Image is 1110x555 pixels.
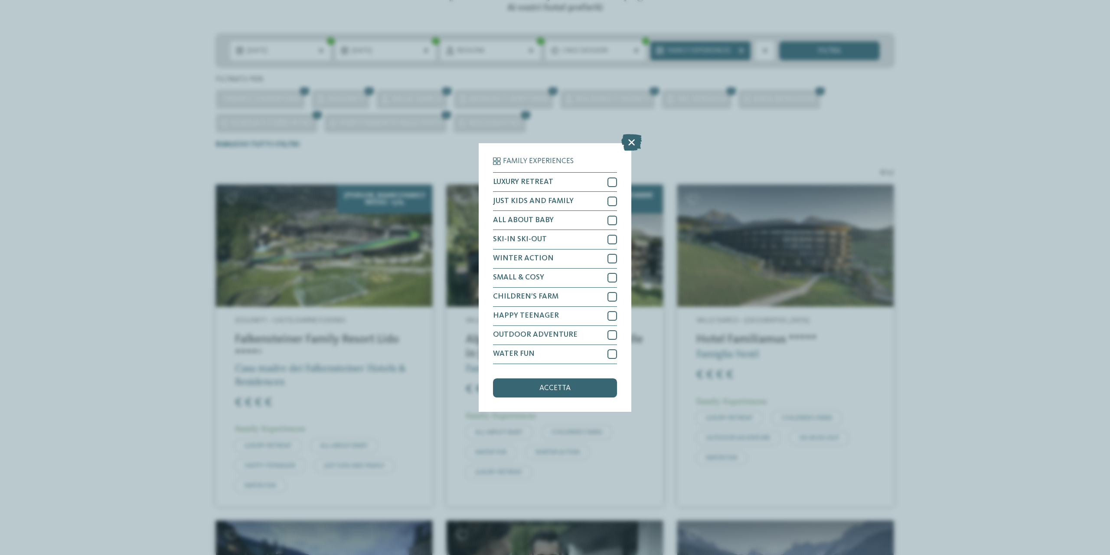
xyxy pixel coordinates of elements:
span: SKI-IN SKI-OUT [493,236,547,243]
span: HAPPY TEENAGER [493,312,559,320]
span: SMALL & COSY [493,274,544,282]
span: WATER FUN [493,350,535,358]
span: ALL ABOUT BABY [493,217,554,224]
span: OUTDOOR ADVENTURE [493,331,578,339]
span: WINTER ACTION [493,255,554,263]
span: Family Experiences [503,158,574,165]
span: CHILDREN’S FARM [493,293,558,301]
span: LUXURY RETREAT [493,178,553,186]
span: JUST KIDS AND FAMILY [493,197,574,205]
span: accetta [539,384,571,392]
